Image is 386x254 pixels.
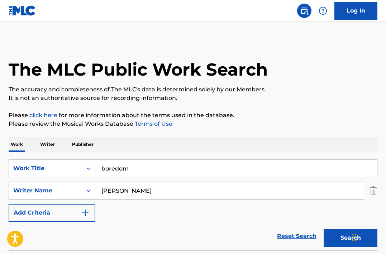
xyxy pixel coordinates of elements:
[70,137,96,152] p: Publisher
[370,182,377,200] img: Delete Criterion
[300,6,309,15] img: search
[9,137,25,152] p: Work
[81,209,90,217] img: 9d2ae6d4665cec9f34b9.svg
[9,204,95,222] button: Add Criteria
[9,85,377,94] p: The accuracy and completeness of The MLC's data is determined solely by our Members.
[9,159,377,250] form: Search Form
[319,6,327,15] img: help
[133,120,172,127] a: Terms of Use
[350,220,386,254] iframe: Chat Widget
[352,227,357,248] div: Drag
[297,4,311,18] a: Public Search
[13,186,78,195] div: Writer Name
[9,94,377,102] p: It is not an authoritative source for recording information.
[334,2,377,20] a: Log In
[316,4,330,18] div: Help
[9,5,36,16] img: MLC Logo
[9,120,377,128] p: Please review the Musical Works Database
[29,112,57,119] a: click here
[324,229,377,247] button: Search
[273,228,320,244] a: Reset Search
[9,59,268,80] h1: The MLC Public Work Search
[9,111,377,120] p: Please for more information about the terms used in the database.
[13,164,78,173] div: Work Title
[38,137,57,152] p: Writer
